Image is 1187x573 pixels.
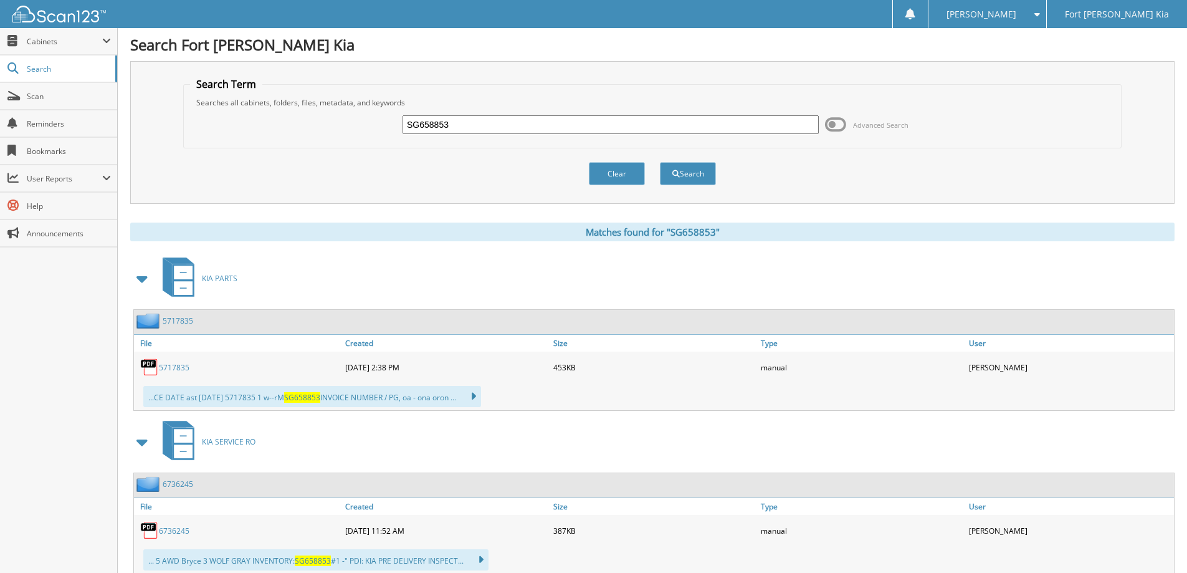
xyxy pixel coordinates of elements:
span: Help [27,201,111,211]
a: Size [550,498,758,515]
div: Matches found for "SG658853" [130,223,1175,241]
div: Searches all cabinets, folders, files, metadata, and keywords [190,97,1115,108]
a: KIA PARTS [155,254,237,303]
a: User [966,498,1174,515]
a: Type [758,335,966,352]
legend: Search Term [190,77,262,91]
span: [PERSON_NAME] [946,11,1016,18]
span: Cabinets [27,36,102,47]
span: Scan [27,91,111,102]
a: File [134,498,342,515]
a: File [134,335,342,352]
a: KIA SERVICE RO [155,417,255,466]
div: 453KB [550,355,758,380]
a: Created [342,498,550,515]
a: Type [758,498,966,515]
a: User [966,335,1174,352]
a: 6736245 [163,479,193,489]
span: User Reports [27,173,102,184]
span: Advanced Search [853,120,908,130]
button: Clear [589,162,645,185]
img: PDF.png [140,358,159,377]
div: [PERSON_NAME] [966,355,1174,380]
span: KIA SERVICE RO [202,436,255,447]
span: Announcements [27,228,111,239]
span: Reminders [27,118,111,129]
img: folder2.png [136,313,163,329]
button: Search [660,162,716,185]
span: Fort [PERSON_NAME] Kia [1065,11,1169,18]
div: [PERSON_NAME] [966,518,1174,543]
h1: Search Fort [PERSON_NAME] Kia [130,34,1175,55]
img: folder2.png [136,476,163,492]
div: manual [758,355,966,380]
span: Bookmarks [27,146,111,156]
div: 387KB [550,518,758,543]
div: ... 5 AWD Bryce 3 WOLF GRAY INVENTORY: #1 -" PDI: KIA PRE DELIVERY INSPECT... [143,549,489,571]
div: [DATE] 2:38 PM [342,355,550,380]
div: manual [758,518,966,543]
div: [DATE] 11:52 AM [342,518,550,543]
a: 5717835 [159,362,189,373]
a: Size [550,335,758,352]
span: SG658853 [284,392,320,403]
span: SG658853 [295,556,331,566]
span: Search [27,64,109,74]
div: ...CE DATE ast [DATE] 5717835 1 w--rM INVOICE NUMBER / PG, oa - ona oron ... [143,386,481,407]
img: scan123-logo-white.svg [12,6,106,22]
a: 5717835 [163,315,193,326]
a: Created [342,335,550,352]
img: PDF.png [140,521,159,540]
a: 6736245 [159,526,189,536]
span: KIA PARTS [202,273,237,284]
